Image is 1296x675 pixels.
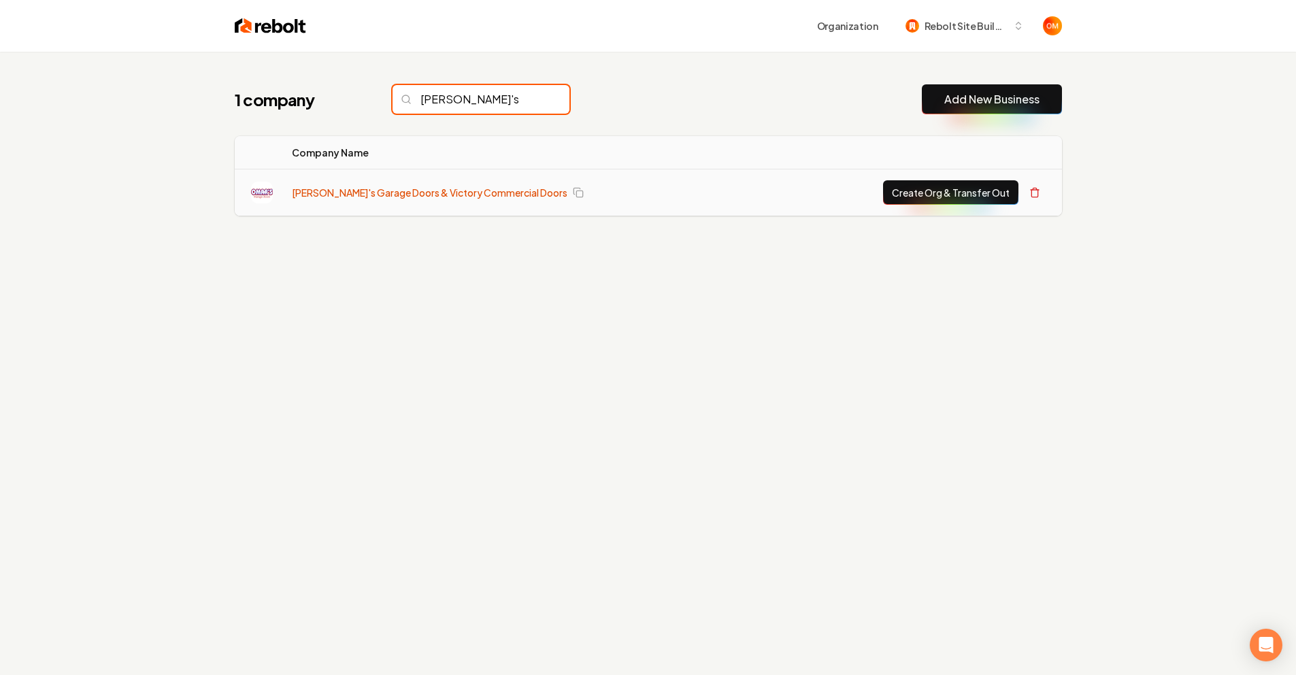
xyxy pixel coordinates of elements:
[251,182,273,203] img: Omar's Garage Doors & Victory Commercial Doors logo
[393,85,569,114] input: Search...
[235,88,365,110] h1: 1 company
[905,19,919,33] img: Rebolt Site Builder
[883,180,1018,205] button: Create Org & Transfer Out
[1043,16,1062,35] button: Open user button
[809,14,886,38] button: Organization
[944,91,1040,108] a: Add New Business
[922,84,1062,114] button: Add New Business
[1250,629,1282,661] div: Open Intercom Messenger
[292,186,567,199] a: [PERSON_NAME]'s Garage Doors & Victory Commercial Doors
[281,136,769,169] th: Company Name
[1043,16,1062,35] img: Omar Molai
[235,16,306,35] img: Rebolt Logo
[925,19,1008,33] span: Rebolt Site Builder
